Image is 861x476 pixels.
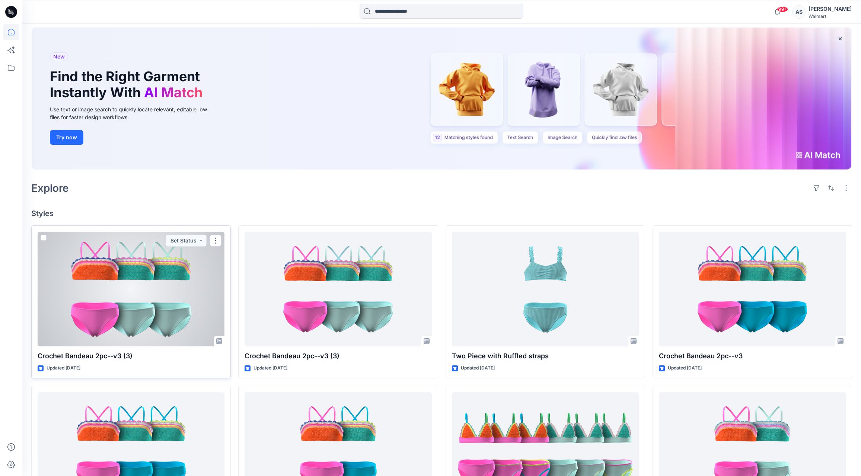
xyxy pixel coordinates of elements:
[809,4,852,13] div: [PERSON_NAME]
[245,232,431,346] a: Crochet Bandeau 2pc--v3 (3)
[50,69,206,101] h1: Find the Right Garment Instantly With
[452,232,639,346] a: Two Piece with Ruffled straps
[50,105,217,121] div: Use text or image search to quickly locate relevant, editable .bw files for faster design workflows.
[792,5,806,19] div: AS
[53,52,65,61] span: New
[777,6,788,12] span: 99+
[253,364,287,372] p: Updated [DATE]
[144,84,203,101] span: AI Match
[50,130,83,145] button: Try now
[809,13,852,19] div: Walmart
[452,351,639,361] p: Two Piece with Ruffled straps
[31,209,852,218] h4: Styles
[461,364,495,372] p: Updated [DATE]
[38,351,224,361] p: Crochet Bandeau 2pc--v3 (3)
[659,232,846,346] a: Crochet Bandeau 2pc--v3
[668,364,702,372] p: Updated [DATE]
[38,232,224,346] a: Crochet Bandeau 2pc--v3 (3)
[31,182,69,194] h2: Explore
[245,351,431,361] p: Crochet Bandeau 2pc--v3 (3)
[659,351,846,361] p: Crochet Bandeau 2pc--v3
[47,364,80,372] p: Updated [DATE]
